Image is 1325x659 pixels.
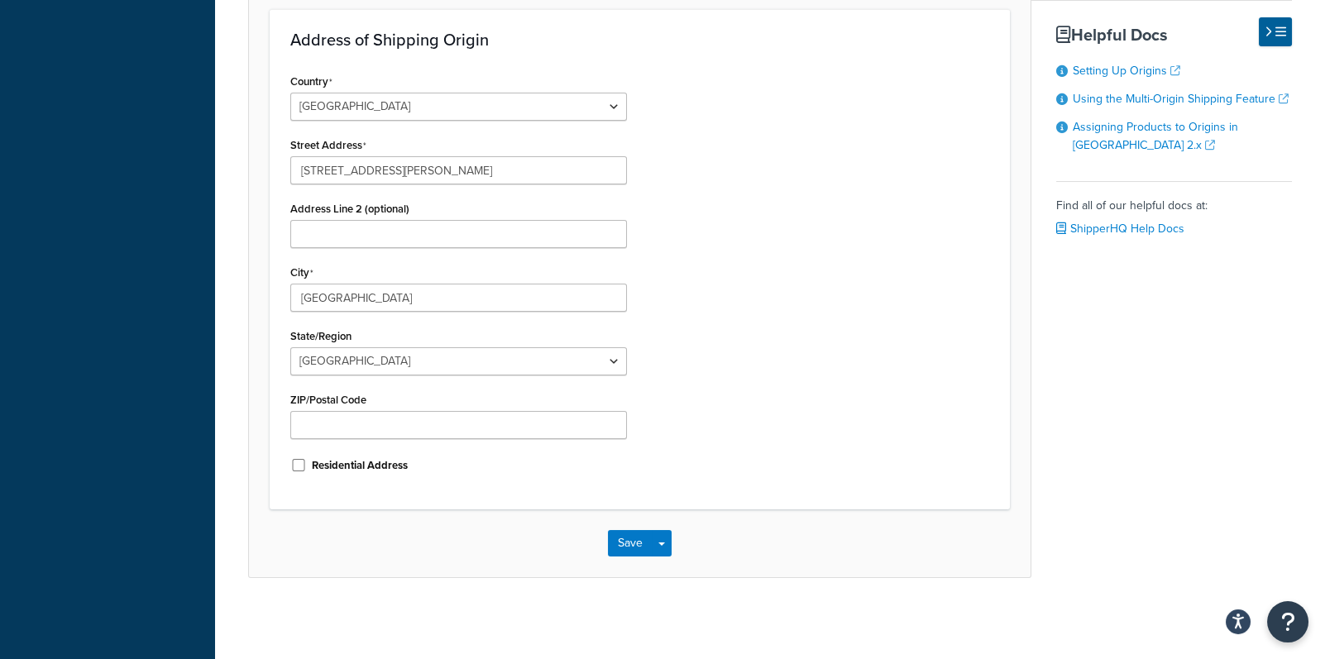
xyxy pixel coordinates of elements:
[1073,118,1238,154] a: Assigning Products to Origins in [GEOGRAPHIC_DATA] 2.x
[290,75,332,88] label: Country
[290,266,313,279] label: City
[290,31,989,49] h3: Address of Shipping Origin
[290,139,366,152] label: Street Address
[290,394,366,406] label: ZIP/Postal Code
[290,330,352,342] label: State/Region
[1267,601,1308,642] button: Open Resource Center
[1056,181,1293,241] div: Find all of our helpful docs at:
[1259,17,1292,46] button: Hide Help Docs
[312,458,408,473] label: Residential Address
[1056,26,1293,44] h3: Helpful Docs
[1073,90,1289,107] a: Using the Multi-Origin Shipping Feature
[608,530,653,556] button: Save
[1056,220,1184,237] a: ShipperHQ Help Docs
[290,203,409,215] label: Address Line 2 (optional)
[1073,62,1180,79] a: Setting Up Origins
